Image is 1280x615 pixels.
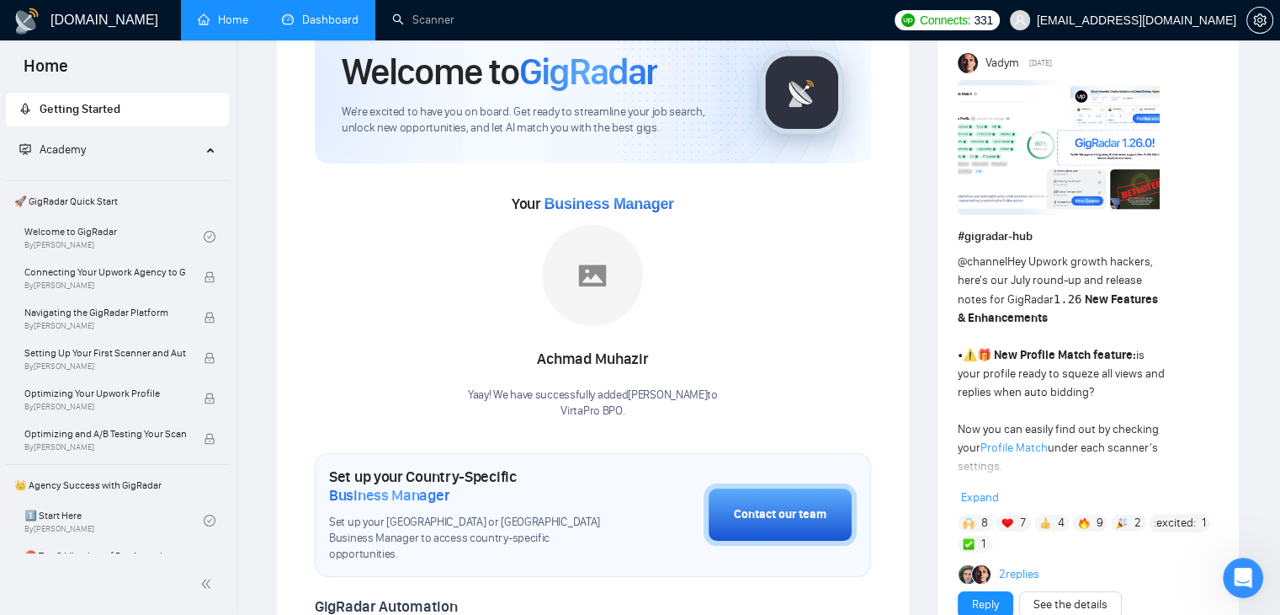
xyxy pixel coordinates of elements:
[1134,515,1141,532] span: 2
[963,517,975,529] img: 🙌
[329,468,619,505] h1: Set up your Country-Specific
[342,104,733,136] span: We're excited to have you on board. Get ready to streamline your job search, unlock new opportuni...
[1078,517,1090,529] img: 🔥
[13,8,40,35] img: logo
[958,227,1219,246] h1: # gigradar-hub
[204,352,215,364] span: lock
[1246,13,1273,27] a: setting
[40,102,120,116] span: Getting Started
[980,441,1048,455] a: Profile Match
[282,13,359,27] a: dashboardDashboard
[342,49,657,94] h1: Welcome to
[963,538,975,550] img: ✅
[1247,13,1272,27] span: setting
[204,231,215,243] span: check-circle
[198,13,248,27] a: homeHome
[204,312,215,324] span: lock
[985,54,1018,72] span: Vadym
[204,271,215,283] span: lock
[998,566,1038,583] a: 2replies
[19,142,86,157] span: Academy
[519,49,657,94] span: GigRadar
[981,536,985,553] span: 1
[19,103,31,115] span: rocket
[1096,515,1102,532] span: 9
[512,195,674,213] span: Your
[1223,558,1263,598] iframe: Intercom live chat
[961,490,999,505] span: Expand
[981,515,988,532] span: 8
[544,195,673,212] span: Business Manager
[1001,517,1013,529] img: ❤️
[204,393,215,404] span: lock
[958,80,1160,215] img: F09AC4U7ATU-image.png
[40,142,86,157] span: Academy
[24,281,186,291] span: By [PERSON_NAME]
[972,596,999,614] a: Reply
[24,218,204,255] a: Welcome to GigRadarBy[PERSON_NAME]
[24,264,186,281] span: Connecting Your Upwork Agency to GigRadar
[19,143,31,155] span: fund-projection-screen
[24,345,186,361] span: Setting Up Your First Scanner and Auto-Bidder
[959,565,977,584] img: Alex B
[468,345,718,374] div: Achmad Muhazir
[468,404,718,420] p: VirtaPro BPO .
[24,385,186,402] span: Optimizing Your Upwork Profile
[24,321,186,331] span: By [PERSON_NAME]
[24,502,204,539] a: 1️⃣ Start HereBy[PERSON_NAME]
[1039,517,1051,529] img: 👍
[6,93,229,126] li: Getting Started
[24,442,186,452] span: By [PERSON_NAME]
[760,51,844,135] img: gigradar-logo.png
[1033,596,1107,614] a: See the details
[468,388,718,420] div: Yaay! We have successfully added [PERSON_NAME] to
[542,225,643,326] img: placeholder.png
[24,304,186,321] span: Navigating the GigRadar Platform
[24,425,186,442] span: Optimizing and A/B Testing Your Scanner for Better Results
[994,348,1136,362] strong: New Profile Match feature:
[1014,14,1026,26] span: user
[1058,515,1065,532] span: 4
[10,54,82,89] span: Home
[392,13,454,27] a: searchScanner
[1153,514,1195,532] span: :excited:
[24,548,186,564] span: ⛔ Top 3 Mistakes of Pro Agencies
[204,515,215,527] span: check-circle
[920,11,970,29] span: Connects:
[24,402,186,412] span: By [PERSON_NAME]
[1019,515,1025,532] span: 7
[1029,56,1052,71] span: [DATE]
[1116,517,1128,529] img: 🎉
[204,433,215,445] span: lock
[1201,515,1205,532] span: 1
[329,515,619,563] span: Set up your [GEOGRAPHIC_DATA] or [GEOGRAPHIC_DATA] Business Manager to access country-specific op...
[200,575,217,592] span: double-left
[1246,7,1273,34] button: setting
[24,361,186,372] span: By [PERSON_NAME]
[704,484,857,546] button: Contact our team
[958,53,978,73] img: Vadym
[329,486,449,505] span: Business Manager
[963,348,977,362] span: ⚠️
[901,13,915,27] img: upwork-logo.png
[977,348,991,362] span: 🎁
[974,11,992,29] span: 331
[1054,292,1082,306] code: 1.26
[8,184,227,218] span: 🚀 GigRadar Quick Start
[958,254,1007,269] span: @channel
[734,505,826,524] div: Contact our team
[8,468,227,502] span: 👑 Agency Success with GigRadar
